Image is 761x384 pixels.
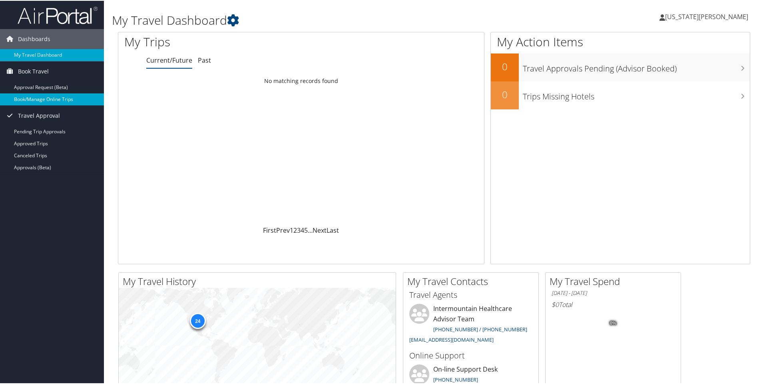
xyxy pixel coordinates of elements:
li: Intermountain Healthcare Advisor Team [405,303,536,346]
h3: Travel Approvals Pending (Advisor Booked) [523,58,750,73]
div: 24 [189,312,205,328]
h3: Travel Agents [409,289,532,300]
a: 3 [297,225,301,234]
a: Current/Future [146,55,192,64]
span: … [308,225,313,234]
a: [EMAIL_ADDRESS][DOMAIN_NAME] [409,335,494,342]
a: [US_STATE][PERSON_NAME] [659,4,756,28]
a: 4 [301,225,304,234]
a: 5 [304,225,308,234]
td: No matching records found [118,73,484,87]
h2: My Travel History [123,274,396,287]
a: First [263,225,276,234]
h2: My Travel Spend [550,274,681,287]
h1: My Action Items [491,33,750,49]
h1: My Trips [124,33,326,49]
h2: My Travel Contacts [407,274,538,287]
a: Last [327,225,339,234]
a: 0Travel Approvals Pending (Advisor Booked) [491,53,750,81]
tspan: 0% [610,320,616,325]
span: $0 [552,299,559,308]
a: Next [313,225,327,234]
h1: My Travel Dashboard [112,11,542,28]
h3: Trips Missing Hotels [523,86,750,101]
a: [PHONE_NUMBER] [433,375,478,382]
span: Travel Approval [18,105,60,125]
span: Book Travel [18,61,49,81]
a: Prev [276,225,290,234]
span: Dashboards [18,28,50,48]
h6: [DATE] - [DATE] [552,289,675,296]
a: 0Trips Missing Hotels [491,81,750,109]
h3: Online Support [409,349,532,360]
h6: Total [552,299,675,308]
a: Past [198,55,211,64]
img: airportal-logo.png [18,5,98,24]
a: [PHONE_NUMBER] / [PHONE_NUMBER] [433,325,527,332]
h2: 0 [491,87,519,101]
h2: 0 [491,59,519,73]
a: 2 [293,225,297,234]
span: [US_STATE][PERSON_NAME] [665,12,748,20]
a: 1 [290,225,293,234]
